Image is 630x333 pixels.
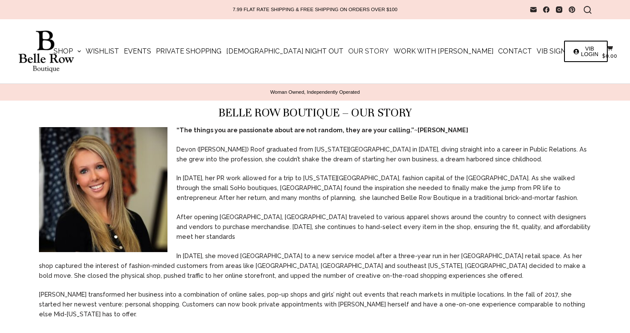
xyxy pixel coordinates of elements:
nav: Main Navigation [51,19,579,83]
p: In [DATE], her PR work allowed for a trip to [US_STATE][GEOGRAPHIC_DATA], fashion capital of the ... [39,173,591,202]
a: Pinterest [569,6,575,13]
a: Wishlist [84,19,122,83]
strong: “The things you are passionate about are not random, they are your calling.” [176,126,468,134]
bdi: 0.00 [602,53,617,59]
p: Devon ([PERSON_NAME]) Roof graduated from [US_STATE][GEOGRAPHIC_DATA] in [DATE], diving straight ... [39,144,591,164]
a: Events [122,19,154,83]
p: 7.99 FLAT RATE SHIPPING & FREE SHIPPING ON ORDERS OVER $100 [233,6,397,13]
strong: ~[PERSON_NAME] [414,126,468,134]
p: In [DATE], she moved [GEOGRAPHIC_DATA] to a new service model after a three-year run in her [GEOG... [39,251,591,280]
a: Private Shopping [154,19,224,83]
a: Facebook [543,6,549,13]
p: After opening [GEOGRAPHIC_DATA], [GEOGRAPHIC_DATA] traveled to various apparel shows around the c... [39,212,591,241]
a: Shop [51,19,83,83]
a: VIB LOGIN [564,41,608,62]
a: $0.00 [602,45,617,59]
p: Woman Owned, Independently Operated [17,89,613,95]
a: Email [530,6,537,13]
a: Contact [496,19,534,83]
a: [DEMOGRAPHIC_DATA] Night Out [224,19,346,83]
h1: Belle Row Boutique – Our Story [39,101,591,125]
a: Work with [PERSON_NAME] [391,19,496,83]
p: [PERSON_NAME] transformed her business into a combination of online sales, pop-up shops and girls... [39,289,591,319]
a: VIB Sign Up [534,19,579,83]
a: Instagram [556,6,562,13]
span: VIB LOGIN [581,46,598,57]
span: $ [602,53,606,59]
img: Devon Bradley [39,127,167,252]
a: Our Story [346,19,391,83]
img: Belle Row Boutique [13,30,79,73]
button: Search [584,6,591,14]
